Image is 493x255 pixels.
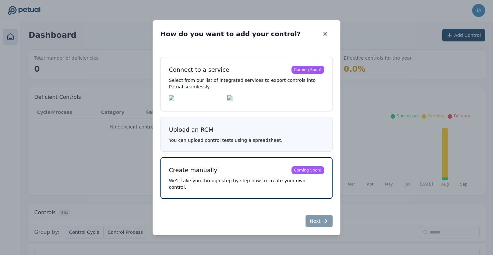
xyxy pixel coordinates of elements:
[169,65,229,74] div: Connect to a service
[169,125,214,134] div: Upload an RCM
[160,117,333,152] button: Upload an RCMYou can upload control tests using a spreadsheet.
[169,137,324,143] p: You can upload control tests using a spreadsheet.
[169,177,324,190] p: We'll take you through step by step how to create your own control.
[291,166,324,174] div: Coming Soon!
[291,66,324,74] div: Coming Soon!
[160,157,333,199] button: Create manuallyComing Soon!We'll take you through step by step how to create your own control.
[306,215,333,227] button: Next
[160,57,333,112] button: Connect to a serviceComing Soon!Select from our list of integrated services to export controls in...
[169,95,222,103] img: Auditboard
[160,29,301,38] h2: How do you want to add your control?
[227,95,271,103] img: Workiva
[169,166,217,175] div: Create manually
[169,77,324,90] p: Select from our list of integrated services to export controls into Petual seamlessly.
